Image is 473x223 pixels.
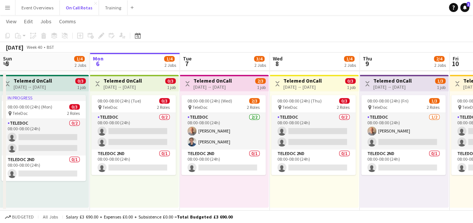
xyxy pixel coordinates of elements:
[41,214,59,220] span: All jobs
[373,77,412,84] h3: Telemed OnCall
[157,104,170,110] span: 2 Roles
[103,77,142,84] h3: Telemed OnCall
[2,59,12,68] span: 5
[257,84,266,90] div: 1 job
[367,98,409,104] span: 08:00-08:00 (24h) (Fri)
[254,62,266,68] div: 2 Jobs
[164,62,176,68] div: 2 Jobs
[75,62,86,68] div: 2 Jobs
[271,113,356,149] app-card-role: TeleDoc0/208:00-08:00 (24h)
[2,155,86,181] app-card-role: TeleDoc 2nd0/108:00-08:00 (24h)
[467,2,470,7] span: 1
[77,84,86,90] div: 1 job
[347,84,356,90] div: 1 job
[47,44,54,50] div: BST
[91,149,176,175] app-card-role: TeleDoc 2nd0/108:00-08:00 (24h)
[165,78,176,84] span: 0/3
[4,213,35,221] button: Budgeted
[93,55,103,62] span: Mon
[193,84,232,90] div: [DATE] → [DATE]
[91,113,176,149] app-card-role: TeleDoc0/208:00-08:00 (24h)
[249,98,260,104] span: 2/3
[2,119,86,155] app-card-role: TeleDoc0/208:00-08:00 (24h)
[339,98,350,104] span: 0/3
[3,17,20,26] a: View
[37,17,55,26] a: Jobs
[59,18,76,25] span: Comms
[12,214,34,220] span: Budgeted
[6,18,17,25] span: View
[164,56,175,62] span: 1/4
[435,78,446,84] span: 1/3
[181,113,266,149] app-card-role: TeleDoc2/208:00-08:00 (24h)[PERSON_NAME][PERSON_NAME]
[452,59,459,68] span: 10
[361,113,446,149] app-card-role: TeleDoc1/208:00-08:00 (24h)[PERSON_NAME]
[192,104,208,110] span: TeleDoc
[92,59,103,68] span: 6
[337,104,350,110] span: 2 Roles
[427,104,440,110] span: 2 Roles
[67,110,80,116] span: 2 Roles
[66,214,233,220] div: Salary £3 690.00 + Expenses £0.00 + Subsistence £0.00 =
[102,104,118,110] span: TeleDoc
[2,95,86,181] app-job-card: In progress08:00-08:00 (24h) (Mon)0/3 TeleDoc2 RolesTeleDoc0/208:00-08:00 (24h) TeleDoc 2nd0/108:...
[434,62,446,68] div: 2 Jobs
[60,0,99,15] button: On Call Rotas
[25,44,44,50] span: Week 40
[372,104,388,110] span: TeleDoc
[437,84,446,90] div: 1 job
[14,84,52,90] div: [DATE] → [DATE]
[91,95,176,175] app-job-card: 08:00-08:00 (24h) (Tue)0/3 TeleDoc2 RolesTeleDoc0/208:00-08:00 (24h) TeleDoc 2nd0/108:00-08:00 (24h)
[12,110,28,116] span: TeleDoc
[193,77,232,84] h3: Telemed OnCall
[159,98,170,104] span: 0/3
[283,84,322,90] div: [DATE] → [DATE]
[271,149,356,175] app-card-role: TeleDoc 2nd0/108:00-08:00 (24h)
[40,18,52,25] span: Jobs
[373,84,412,90] div: [DATE] → [DATE]
[283,77,322,84] h3: Telemed OnCall
[6,44,23,51] div: [DATE]
[15,0,60,15] button: Event Overviews
[362,59,372,68] span: 9
[21,17,36,26] a: Edit
[69,104,80,110] span: 0/3
[361,95,446,175] app-job-card: 08:00-08:00 (24h) (Fri)1/3 TeleDoc2 RolesTeleDoc1/208:00-08:00 (24h)[PERSON_NAME] TeleDoc 2nd0/10...
[345,78,356,84] span: 0/3
[363,55,372,62] span: Thu
[177,214,233,220] span: Total Budgeted £3 690.00
[182,59,192,68] span: 7
[181,149,266,175] app-card-role: TeleDoc 2nd0/108:00-08:00 (24h)
[24,18,33,25] span: Edit
[3,55,12,62] span: Sun
[99,0,128,15] button: Training
[14,77,52,84] h3: Telemed OnCall
[8,104,52,110] span: 08:00-08:00 (24h) (Mon)
[272,59,283,68] span: 8
[429,98,440,104] span: 1/3
[247,104,260,110] span: 2 Roles
[187,98,232,104] span: 08:00-08:00 (24h) (Wed)
[434,56,444,62] span: 2/4
[255,78,266,84] span: 2/3
[282,104,298,110] span: TeleDoc
[181,95,266,175] app-job-card: 08:00-08:00 (24h) (Wed)2/3 TeleDoc2 RolesTeleDoc2/208:00-08:00 (24h)[PERSON_NAME][PERSON_NAME]Tel...
[97,98,141,104] span: 08:00-08:00 (24h) (Tue)
[75,78,86,84] span: 0/3
[183,55,192,62] span: Tue
[271,95,356,175] app-job-card: 08:00-08:00 (24h) (Thu)0/3 TeleDoc2 RolesTeleDoc0/208:00-08:00 (24h) TeleDoc 2nd0/108:00-08:00 (24h)
[361,149,446,175] app-card-role: TeleDoc 2nd0/108:00-08:00 (24h)
[74,56,85,62] span: 1/4
[254,56,265,62] span: 3/4
[167,84,176,90] div: 1 job
[344,62,356,68] div: 2 Jobs
[2,95,86,101] div: In progress
[56,17,79,26] a: Comms
[277,98,322,104] span: 08:00-08:00 (24h) (Thu)
[344,56,354,62] span: 1/4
